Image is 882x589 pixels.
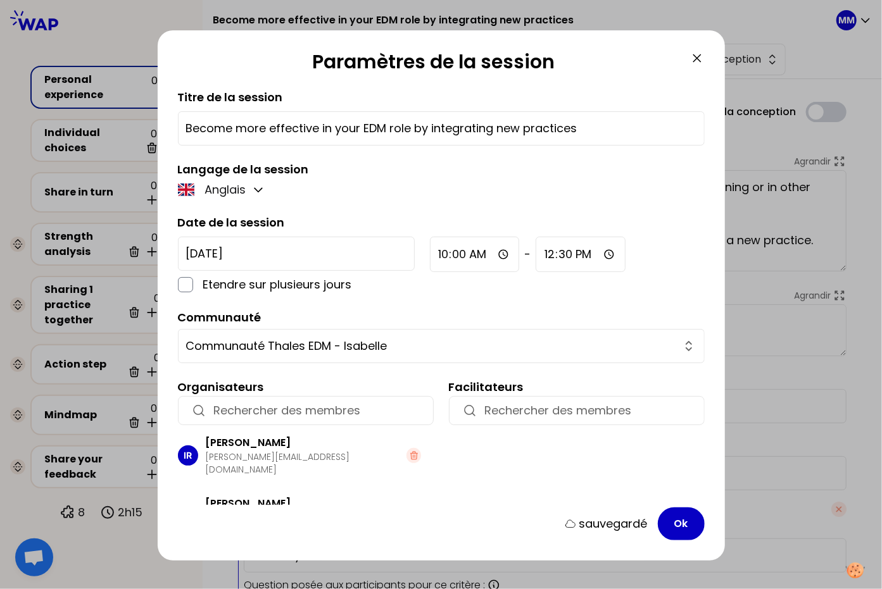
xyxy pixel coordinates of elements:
span: - [524,245,531,263]
label: Titre de la session [178,89,283,105]
label: Communauté [178,309,261,325]
input: Rechercher des membres [214,402,420,419]
p: Anglais [205,181,246,199]
label: Date de la session [178,214,285,230]
h2: Paramètres de la session [178,51,690,78]
label: Organisateurs [178,379,264,395]
p: Etendre sur plusieurs jours [203,276,415,294]
p: IR [184,449,192,462]
label: Langage de la session [178,161,309,177]
p: [PERSON_NAME][EMAIL_ADDRESS][DOMAIN_NAME] [206,450,407,476]
input: Rechercher des membres [485,402,691,419]
button: Ok [658,507,705,540]
p: sauvegardé [579,515,648,533]
input: YYYY-M-D [178,237,415,271]
h3: [PERSON_NAME] [206,496,421,511]
h3: [PERSON_NAME] [206,435,407,450]
button: Manage your preferences about cookies [838,555,873,586]
label: Facilitateurs [449,379,524,395]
